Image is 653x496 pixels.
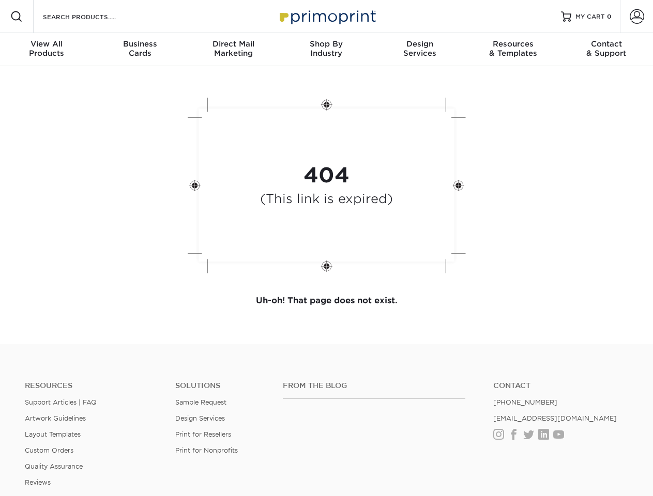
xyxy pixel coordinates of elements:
a: DesignServices [373,33,466,66]
a: [PHONE_NUMBER] [493,398,557,406]
span: 0 [607,13,612,20]
a: Print for Nonprofits [175,446,238,454]
a: Support Articles | FAQ [25,398,97,406]
a: Layout Templates [25,430,81,438]
span: Resources [466,39,559,49]
a: Reviews [25,478,51,486]
a: [EMAIL_ADDRESS][DOMAIN_NAME] [493,414,617,422]
h4: Solutions [175,381,267,390]
div: Cards [93,39,186,58]
a: BusinessCards [93,33,186,66]
div: Marketing [187,39,280,58]
div: & Support [560,39,653,58]
a: Print for Resellers [175,430,231,438]
a: Direct MailMarketing [187,33,280,66]
span: Design [373,39,466,49]
span: Direct Mail [187,39,280,49]
a: Artwork Guidelines [25,414,86,422]
a: Quality Assurance [25,462,83,470]
a: Custom Orders [25,446,73,454]
div: & Templates [466,39,559,58]
span: MY CART [575,12,605,21]
strong: 404 [303,163,350,188]
a: Shop ByIndustry [280,33,373,66]
input: SEARCH PRODUCTS..... [42,10,143,23]
a: Resources& Templates [466,33,559,66]
h4: (This link is expired) [260,192,393,207]
a: Sample Request [175,398,226,406]
strong: Uh-oh! That page does not exist. [256,296,398,305]
a: Contact [493,381,628,390]
img: Primoprint [275,5,378,27]
h4: From the Blog [283,381,465,390]
div: Industry [280,39,373,58]
h4: Resources [25,381,160,390]
a: Contact& Support [560,33,653,66]
a: Design Services [175,414,225,422]
span: Contact [560,39,653,49]
div: Services [373,39,466,58]
span: Business [93,39,186,49]
span: Shop By [280,39,373,49]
